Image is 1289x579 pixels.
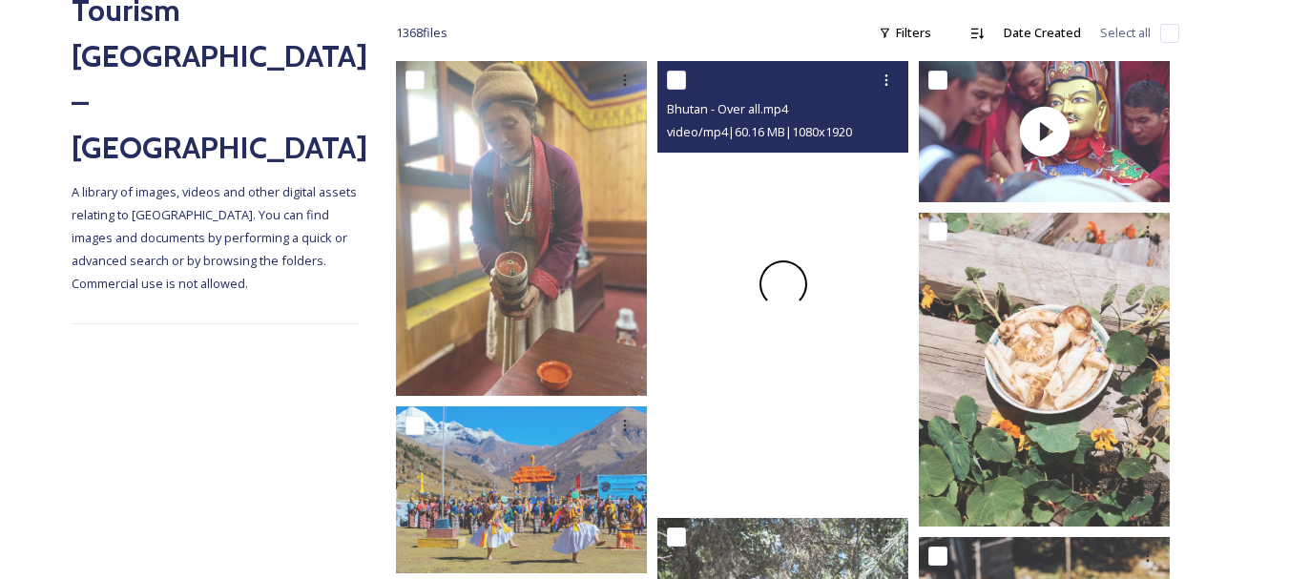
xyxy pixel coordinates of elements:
div: Filters [869,14,941,52]
img: _SCH8829.jpg [919,213,1170,527]
span: Bhutan - Over all.mp4 [667,100,788,117]
span: 1368 file s [396,24,447,42]
span: A library of images, videos and other digital assets relating to [GEOGRAPHIC_DATA]. You can find ... [72,183,360,292]
span: video/mp4 | 60.16 MB | 1080 x 1920 [667,123,852,140]
span: Select all [1100,24,1151,42]
img: LLL02796.jpg [396,406,647,573]
img: Pouring Ara.jpg [396,61,647,396]
img: thumbnail [919,61,1170,202]
div: Date Created [994,14,1091,52]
